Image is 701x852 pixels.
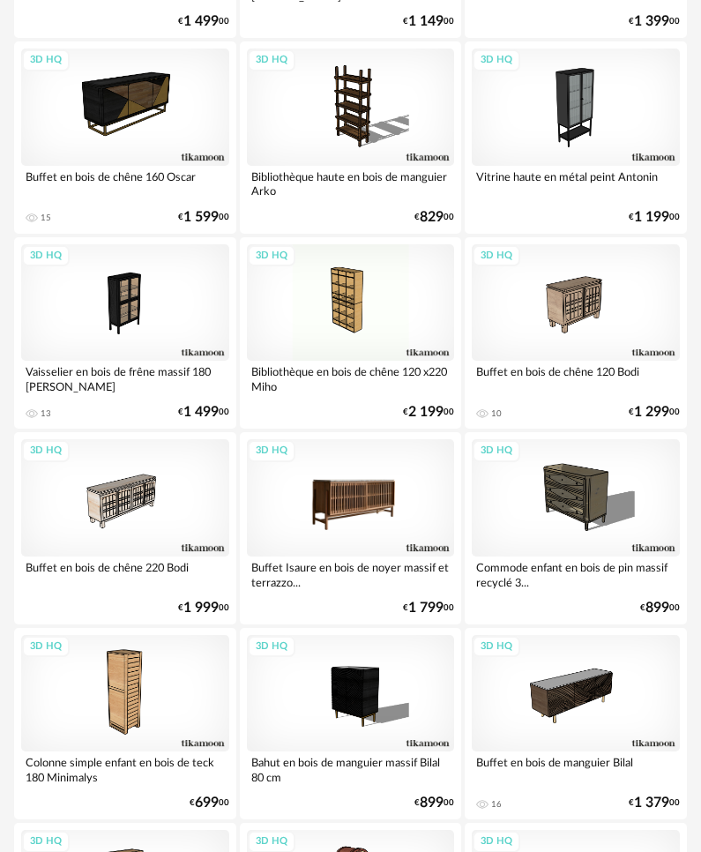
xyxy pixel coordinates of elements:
[21,166,229,201] div: Buffet en bois de chêne 160 Oscar
[14,237,236,430] a: 3D HQ Vaisselier en bois de frêne massif 180 [PERSON_NAME] 13 €1 49900
[190,797,229,809] div: € 00
[240,41,462,234] a: 3D HQ Bibliothèque haute en bois de manguier Arko €82900
[248,49,295,71] div: 3D HQ
[178,602,229,614] div: € 00
[22,636,70,658] div: 3D HQ
[629,407,680,418] div: € 00
[178,16,229,27] div: € 00
[491,408,502,419] div: 10
[629,16,680,27] div: € 00
[473,49,520,71] div: 3D HQ
[629,212,680,223] div: € 00
[403,602,454,614] div: € 00
[14,432,236,624] a: 3D HQ Buffet en bois de chêne 220 Bodi €1 99900
[472,557,680,592] div: Commode enfant en bois de pin massif recyclé 3...
[465,41,687,234] a: 3D HQ Vitrine haute en métal peint Antonin €1 19900
[408,407,444,418] span: 2 199
[465,432,687,624] a: 3D HQ Commode enfant en bois de pin massif recyclé 3... €89900
[183,602,219,614] span: 1 999
[473,440,520,462] div: 3D HQ
[22,440,70,462] div: 3D HQ
[183,212,219,223] span: 1 599
[473,245,520,267] div: 3D HQ
[420,797,444,809] span: 899
[21,361,229,396] div: Vaisselier en bois de frêne massif 180 [PERSON_NAME]
[178,212,229,223] div: € 00
[41,213,51,223] div: 15
[240,432,462,624] a: 3D HQ Buffet Isaure en bois de noyer massif et terrazzo... €1 79900
[178,407,229,418] div: € 00
[472,166,680,201] div: Vitrine haute en métal peint Antonin
[195,797,219,809] span: 699
[240,628,462,820] a: 3D HQ Bahut en bois de manguier massif Bilal 80 cm €89900
[22,49,70,71] div: 3D HQ
[472,361,680,396] div: Buffet en bois de chêne 120 Bodi
[420,212,444,223] span: 829
[248,440,295,462] div: 3D HQ
[640,602,680,614] div: € 00
[634,407,669,418] span: 1 299
[634,797,669,809] span: 1 379
[472,751,680,787] div: Buffet en bois de manguier Bilal
[14,628,236,820] a: 3D HQ Colonne simple enfant en bois de teck 180 Minimalys €69900
[21,751,229,787] div: Colonne simple enfant en bois de teck 180 Minimalys
[248,245,295,267] div: 3D HQ
[465,237,687,430] a: 3D HQ Buffet en bois de chêne 120 Bodi 10 €1 29900
[634,212,669,223] span: 1 199
[248,636,295,658] div: 3D HQ
[465,628,687,820] a: 3D HQ Buffet en bois de manguier Bilal 16 €1 37900
[240,237,462,430] a: 3D HQ Bibliothèque en bois de chêne 120 x220 Miho €2 19900
[41,408,51,419] div: 13
[183,407,219,418] span: 1 499
[183,16,219,27] span: 1 499
[634,16,669,27] span: 1 399
[408,602,444,614] span: 1 799
[403,407,454,418] div: € 00
[247,557,455,592] div: Buffet Isaure en bois de noyer massif et terrazzo...
[629,797,680,809] div: € 00
[491,799,502,810] div: 16
[414,212,454,223] div: € 00
[473,636,520,658] div: 3D HQ
[247,361,455,396] div: Bibliothèque en bois de chêne 120 x220 Miho
[247,166,455,201] div: Bibliothèque haute en bois de manguier Arko
[403,16,454,27] div: € 00
[645,602,669,614] span: 899
[14,41,236,234] a: 3D HQ Buffet en bois de chêne 160 Oscar 15 €1 59900
[414,797,454,809] div: € 00
[22,245,70,267] div: 3D HQ
[247,751,455,787] div: Bahut en bois de manguier massif Bilal 80 cm
[21,557,229,592] div: Buffet en bois de chêne 220 Bodi
[408,16,444,27] span: 1 149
